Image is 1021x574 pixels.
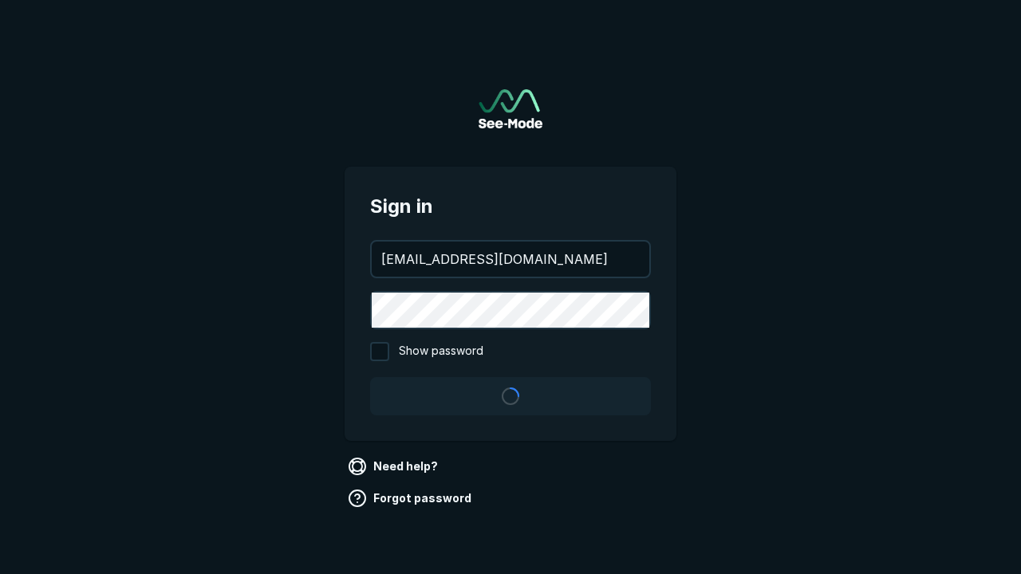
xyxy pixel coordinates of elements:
input: your@email.com [372,242,649,277]
a: Need help? [345,454,444,479]
span: Sign in [370,192,651,221]
img: See-Mode Logo [479,89,542,128]
a: Go to sign in [479,89,542,128]
a: Forgot password [345,486,478,511]
span: Show password [399,342,483,361]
